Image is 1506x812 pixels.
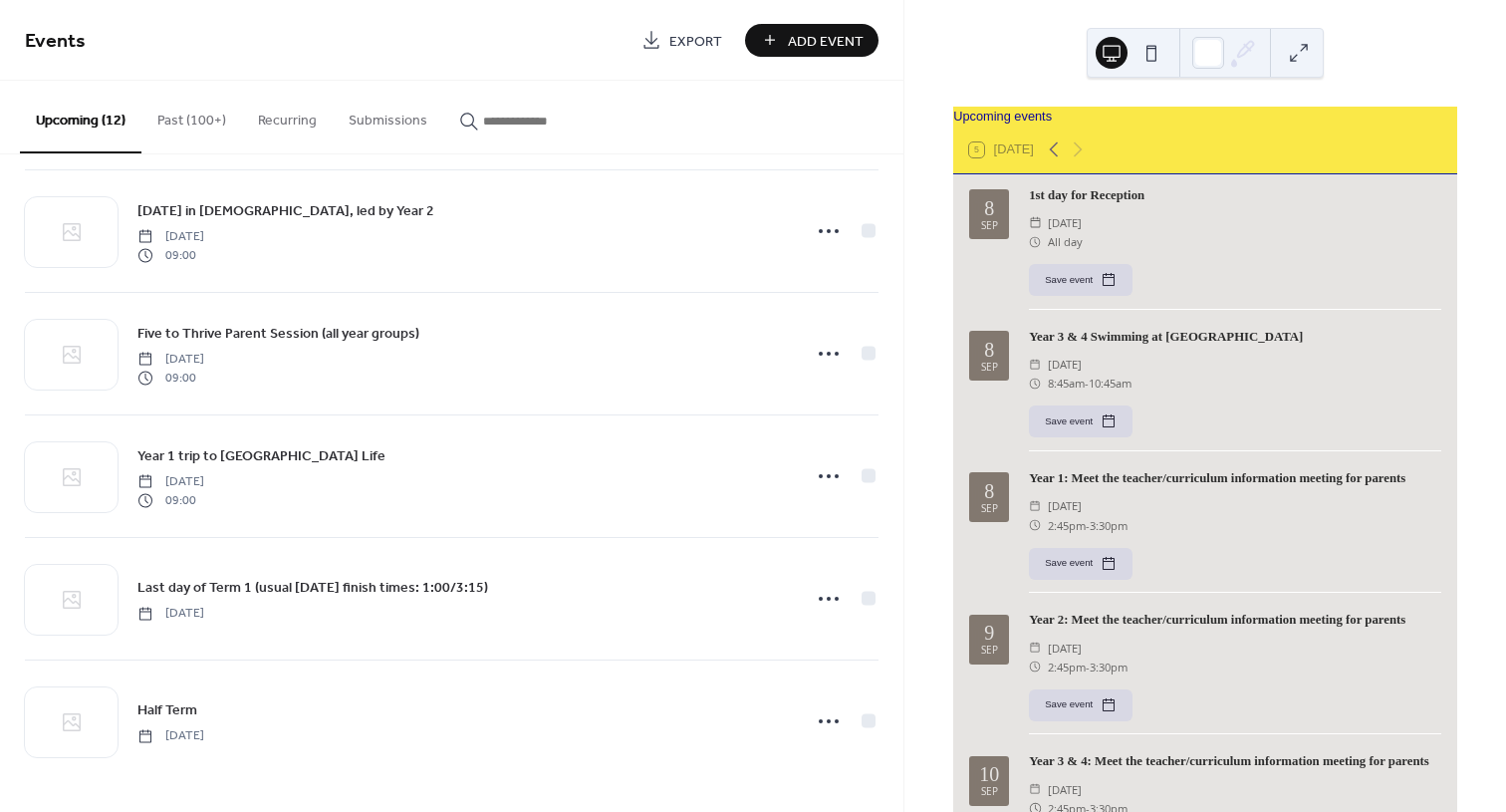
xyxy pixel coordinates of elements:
span: 09:00 [137,369,204,387]
span: Export [669,31,722,52]
div: ​ [1029,496,1042,515]
div: ​ [1029,639,1042,658]
div: 8 [984,481,994,501]
div: ​ [1029,658,1042,677]
span: 2:45pm [1048,516,1086,535]
span: [DATE] [137,605,204,623]
div: Sep [981,363,998,373]
span: - [1086,516,1090,535]
a: Five to Thrive Parent Session (all year groups) [137,322,419,345]
a: Year 1 trip to [GEOGRAPHIC_DATA] Life [137,444,385,467]
span: Half Term [137,700,197,721]
span: - [1085,374,1089,393]
span: 8:45am [1048,374,1085,393]
button: Past (100+) [141,81,242,151]
span: 09:00 [137,491,204,509]
div: Year 2: Meet the teacher/curriculum information meeting for parents [1029,611,1441,630]
div: ​ [1029,516,1042,535]
div: Sep [981,504,998,514]
div: Sep [981,787,998,797]
span: All day [1048,232,1083,251]
button: Add Event [745,24,878,57]
span: Add Event [788,31,864,52]
div: Year 3 & 4 Swimming at [GEOGRAPHIC_DATA] [1029,328,1441,347]
div: 9 [984,623,994,643]
div: Year 3 & 4: Meet the teacher/curriculum information meeting for parents [1029,752,1441,771]
span: 09:00 [137,246,204,264]
div: 8 [984,340,994,360]
a: Export [627,24,737,57]
span: 10:45am [1089,374,1131,393]
span: [DATE] [137,473,204,491]
span: [DATE] [1048,639,1082,658]
span: Events [25,22,86,61]
span: [DATE] [137,351,204,369]
span: 3:30pm [1090,516,1128,535]
div: 1st day for Reception [1029,186,1441,205]
button: Recurring [242,81,333,151]
div: ​ [1029,780,1042,799]
button: Submissions [333,81,443,151]
span: - [1086,658,1090,677]
button: Save event [1029,689,1132,721]
button: Upcoming (12) [20,81,141,153]
span: 3:30pm [1090,658,1128,677]
span: [DATE] [137,228,204,246]
a: Last day of Term 1 (usual [DATE] finish times: 1:00/3:15) [137,576,488,599]
span: [DATE] [1048,355,1082,374]
button: Save event [1029,548,1132,580]
a: [DATE] in [DEMOGRAPHIC_DATA], led by Year 2 [137,199,434,222]
span: 2:45pm [1048,658,1086,677]
span: [DATE] in [DEMOGRAPHIC_DATA], led by Year 2 [137,201,434,222]
span: [DATE] [1048,213,1082,232]
div: 10 [979,764,999,784]
span: [DATE] [137,727,204,745]
button: Save event [1029,264,1132,296]
div: 8 [984,198,994,218]
a: Half Term [137,698,197,721]
div: Sep [981,646,998,656]
button: Save event [1029,406,1132,437]
div: Sep [981,221,998,231]
div: ​ [1029,374,1042,393]
div: Year 1: Meet the teacher/curriculum information meeting for parents [1029,469,1441,488]
div: Upcoming events [953,107,1457,126]
span: Last day of Term 1 (usual [DATE] finish times: 1:00/3:15) [137,578,488,599]
div: ​ [1029,213,1042,232]
span: Year 1 trip to [GEOGRAPHIC_DATA] Life [137,446,385,467]
span: [DATE] [1048,780,1082,799]
span: Five to Thrive Parent Session (all year groups) [137,324,419,345]
div: ​ [1029,355,1042,374]
div: ​ [1029,232,1042,251]
span: [DATE] [1048,496,1082,515]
